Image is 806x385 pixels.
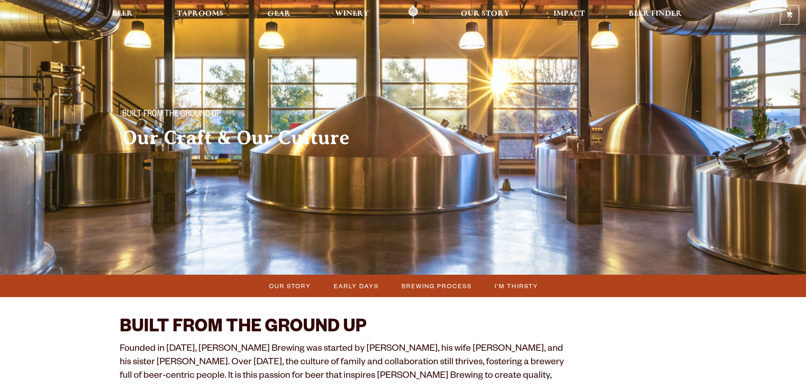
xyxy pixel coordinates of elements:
[461,11,509,17] span: Our Story
[267,11,291,17] span: Gear
[397,5,429,25] a: Odell Home
[335,11,369,17] span: Winery
[548,5,590,25] a: Impact
[122,109,221,120] span: Built From The Ground Up
[495,280,538,292] span: I’m Thirsty
[329,280,383,292] a: Early Days
[455,5,515,25] a: Our Story
[269,280,311,292] span: Our Story
[396,280,476,292] a: Brewing Process
[171,5,229,25] a: Taprooms
[334,280,379,292] span: Early Days
[330,5,374,25] a: Winery
[553,11,585,17] span: Impact
[264,280,315,292] a: Our Story
[177,11,223,17] span: Taprooms
[490,280,542,292] a: I’m Thirsty
[112,11,133,17] span: Beer
[107,5,138,25] a: Beer
[122,127,386,148] h2: Our Craft & Our Culture
[120,318,567,339] h2: BUILT FROM THE GROUND UP
[629,11,682,17] span: Beer Finder
[262,5,296,25] a: Gear
[623,5,688,25] a: Beer Finder
[402,280,472,292] span: Brewing Process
